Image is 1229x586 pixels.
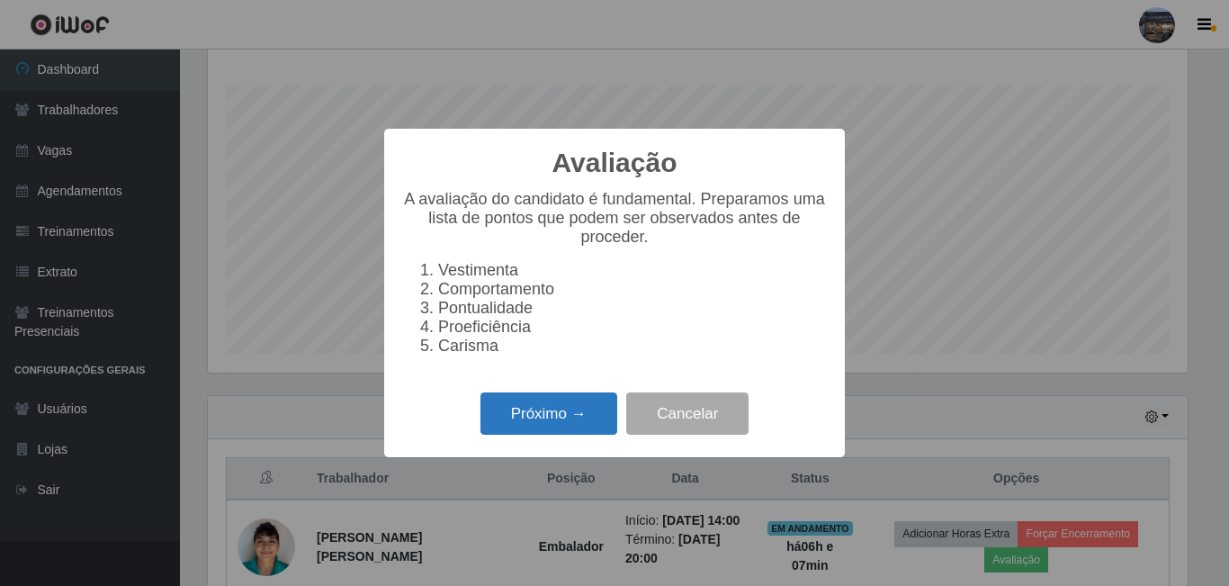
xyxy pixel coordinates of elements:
[438,299,827,318] li: Pontualidade
[402,190,827,247] p: A avaliação do candidato é fundamental. Preparamos uma lista de pontos que podem ser observados a...
[438,337,827,356] li: Carisma
[626,392,749,435] button: Cancelar
[480,392,617,435] button: Próximo →
[438,318,827,337] li: Proeficiência
[438,280,827,299] li: Comportamento
[438,261,827,280] li: Vestimenta
[552,147,677,179] h2: Avaliação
